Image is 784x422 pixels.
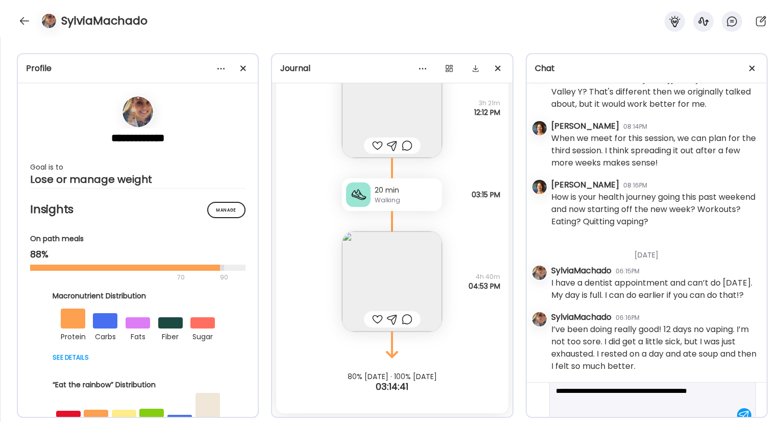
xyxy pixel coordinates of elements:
img: images%2FVBwEX9hVEbPuxMVYfgq7x3k1PRC3%2FcT43bfsmEtM3NMhUUzRO%2FTNafkAeeeqCZgLjSahHs_240 [342,58,442,158]
img: avatars%2FJ3GRwH8ktnRjWK9hkZEoQc3uDqP2 [532,180,547,194]
span: 04:53 PM [469,282,500,291]
div: protein [61,329,85,343]
div: Macronutrient Distribution [53,291,223,301]
div: Journal [280,62,504,75]
div: Manage [207,202,246,218]
img: avatars%2FVBwEX9hVEbPuxMVYfgq7x3k1PRC3 [42,14,56,28]
div: 08:14PM [623,122,647,131]
div: SylviaMachado [551,311,611,323]
img: avatars%2FVBwEX9hVEbPuxMVYfgq7x3k1PRC3 [532,266,547,280]
span: 4h 40m [469,272,500,282]
div: 88% [30,248,246,261]
img: avatars%2FVBwEX9hVEbPuxMVYfgq7x3k1PRC3 [532,312,547,326]
span: 12:12 PM [474,108,500,117]
img: avatars%2FVBwEX9hVEbPuxMVYfgq7x3k1PRC3 [122,97,153,127]
div: Profile [26,62,250,75]
div: When we meet for this session, we can plan for the third session. I think spreading it out after ... [551,132,758,169]
img: avatars%2FJ3GRwH8ktnRjWK9hkZEoQc3uDqP2 [532,121,547,135]
span: 03:15 PM [472,190,500,199]
div: “Eat the rainbow” Distribution [53,380,223,390]
div: Would it work to meet [DATE][DATE], 11-12 at the Valley Y? That's different then we originally ta... [551,74,758,110]
div: 70 [30,271,217,284]
div: sugar [190,329,215,343]
div: Goal is to [30,161,246,173]
img: images%2FVBwEX9hVEbPuxMVYfgq7x3k1PRC3%2F9DqT28V5LNqJxZ7qSkNh%2F3sLHHWbUxSSojaXjdXKk_240 [342,231,442,332]
div: SylviaMachado [551,265,611,277]
span: 3h 21m [474,99,500,108]
div: On path meals [30,233,246,244]
div: I have a dentist appointment and can’t do [DATE]. My day is full. I can do earlier if you can do ... [551,277,758,301]
div: 90 [219,271,229,284]
div: 20 min [375,185,438,196]
div: fats [126,329,150,343]
div: 03:14:41 [272,381,512,393]
div: Walking [375,196,438,205]
div: [PERSON_NAME] [551,179,619,191]
div: fiber [158,329,183,343]
div: How is your health journey going this past weekend and now starting off the new week? Workouts? E... [551,191,758,228]
h2: Insights [30,202,246,217]
div: 08:16PM [623,181,647,190]
div: Chat [535,62,758,75]
div: [DATE] [551,238,758,265]
div: 06:16PM [616,313,640,322]
h4: SylviaMachado [61,13,148,29]
div: carbs [93,329,117,343]
div: [PERSON_NAME] [551,120,619,132]
div: 80% [DATE] · 100% [DATE] [272,372,512,381]
div: 06:15PM [616,267,640,276]
div: Lose or manage weight [30,173,246,185]
div: I’ve been doing really good! 12 days no vaping. I’m not too sore. I did get a little sick, but I ... [551,323,758,372]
